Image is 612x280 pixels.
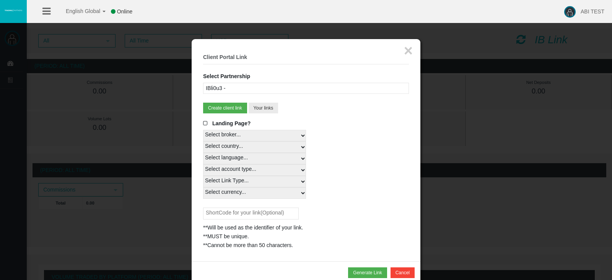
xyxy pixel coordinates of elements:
button: Cancel [391,267,415,278]
button: Your links [249,103,278,113]
span: Online [117,8,132,15]
button: × [404,43,413,58]
img: user-image [564,6,576,18]
b: Client Portal Link [203,54,247,60]
div: **MUST be unique. [203,232,409,241]
label: Select Partnership [203,72,250,81]
button: Generate Link [348,267,387,278]
div: **Will be used as the identifier of your link. [203,223,409,232]
div: **Cannot be more than 50 characters. [203,241,409,250]
div: IBli0u3 - [203,83,409,94]
span: ABI TEST [581,8,604,15]
button: Create client link [203,103,247,113]
input: ShortCode for your link(Optional) [203,208,299,219]
span: English Global [56,8,100,14]
span: Landing Page? [212,120,251,126]
img: logo.svg [4,9,23,12]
